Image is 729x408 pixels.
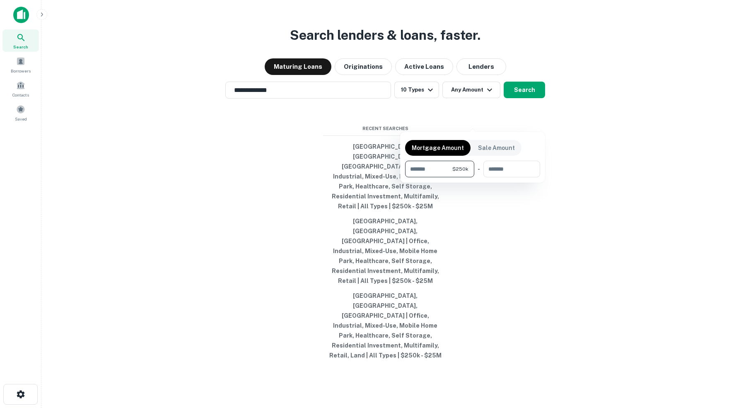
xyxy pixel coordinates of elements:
[688,342,729,381] iframe: Chat Widget
[412,143,464,152] p: Mortgage Amount
[452,165,468,173] span: $250k
[478,161,480,177] div: -
[478,143,515,152] p: Sale Amount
